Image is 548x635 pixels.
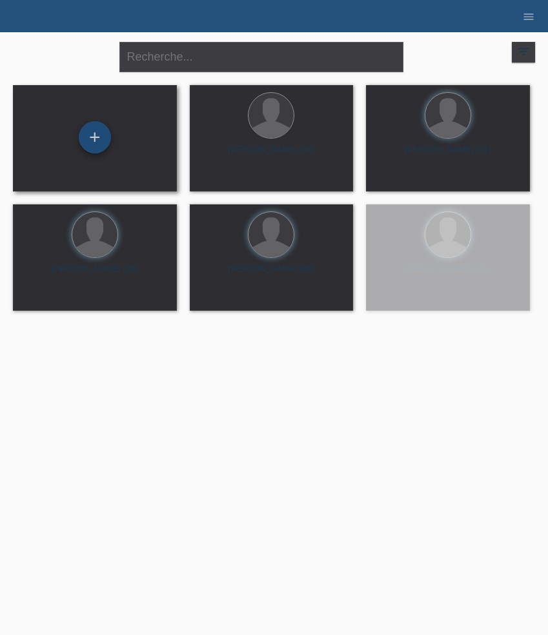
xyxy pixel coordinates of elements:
i: menu [522,10,535,23]
div: [PERSON_NAME] (25) [376,264,520,284]
div: [PERSON_NAME] (29) [23,264,167,284]
a: menu [516,12,542,20]
div: [PERSON_NAME] (66) [200,264,343,284]
div: [PERSON_NAME] (31) [376,144,520,165]
i: filter_list [516,44,531,59]
div: Enregistrer le client [79,126,110,148]
input: Recherche... [119,42,403,72]
div: [PERSON_NAME] (46) [200,144,343,165]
